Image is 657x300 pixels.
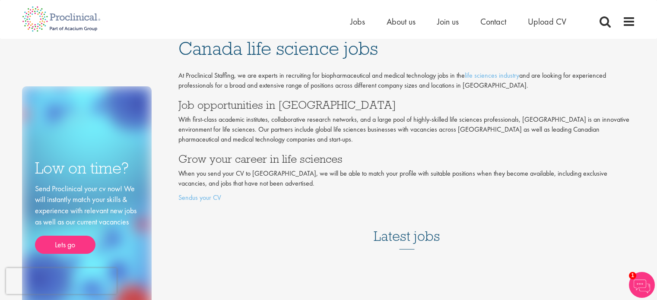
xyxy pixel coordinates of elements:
h3: Grow your career in life sciences [178,153,635,164]
h3: Latest jobs [374,207,440,249]
a: Lets go [35,236,95,254]
h3: Job opportunities in [GEOGRAPHIC_DATA] [178,99,635,111]
a: Join us [437,16,459,27]
a: Upload CV [528,16,566,27]
a: life sciences industry [465,71,519,80]
p: At Proclinical Staffing, we are experts in recruiting for biopharmaceutical and medical technolog... [178,71,635,91]
p: When you send your CV to [GEOGRAPHIC_DATA], we will be able to match your profile with suitable p... [178,169,635,189]
a: Sendus your CV [178,193,221,202]
a: Jobs [350,16,365,27]
span: Canada life science jobs [178,37,378,60]
iframe: reCAPTCHA [6,268,117,294]
a: Contact [480,16,506,27]
h3: Low on time? [35,160,139,177]
img: Chatbot [629,272,655,298]
div: Send Proclinical your cv now! We will instantly match your skills & experience with relevant new ... [35,183,139,254]
p: With first-class academic institutes, collaborative research networks, and a large pool of highly... [178,115,635,145]
a: About us [387,16,416,27]
span: 1 [629,272,636,279]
